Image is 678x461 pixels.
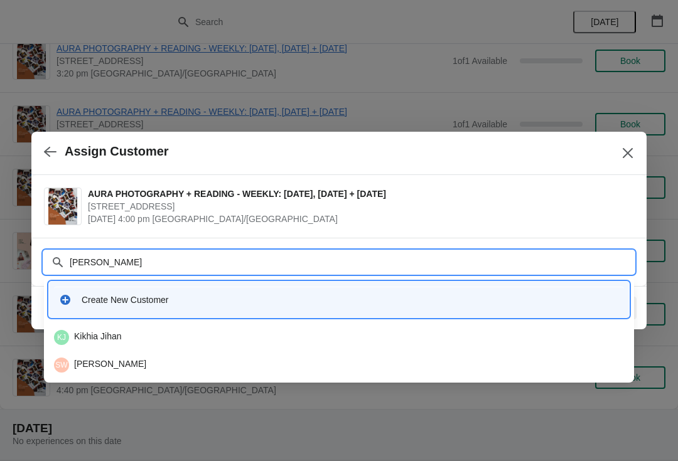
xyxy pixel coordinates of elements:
[88,188,628,200] span: AURA PHOTOGRAPHY + READING - WEEKLY: [DATE], [DATE] + [DATE]
[54,358,69,373] span: Simone Wright
[88,213,628,225] span: [DATE] 4:00 pm [GEOGRAPHIC_DATA]/[GEOGRAPHIC_DATA]
[54,358,624,373] div: [PERSON_NAME]
[54,330,69,345] span: Kikhia Jihan
[82,294,619,306] div: Create New Customer
[65,144,169,159] h2: Assign Customer
[48,188,77,225] img: AURA PHOTOGRAPHY + READING - WEEKLY: FRIDAY, SATURDAY + SUNDAY | 74 Broadway Market, London, UK |...
[44,350,634,378] li: Simone Wright
[616,142,639,164] button: Close
[57,333,66,342] text: KJ
[44,325,634,350] li: Kikhia Jihan
[69,251,634,273] input: Search customer name or email
[88,200,628,213] span: [STREET_ADDRESS]
[54,330,624,345] div: Kikhia Jihan
[55,361,68,369] text: SW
